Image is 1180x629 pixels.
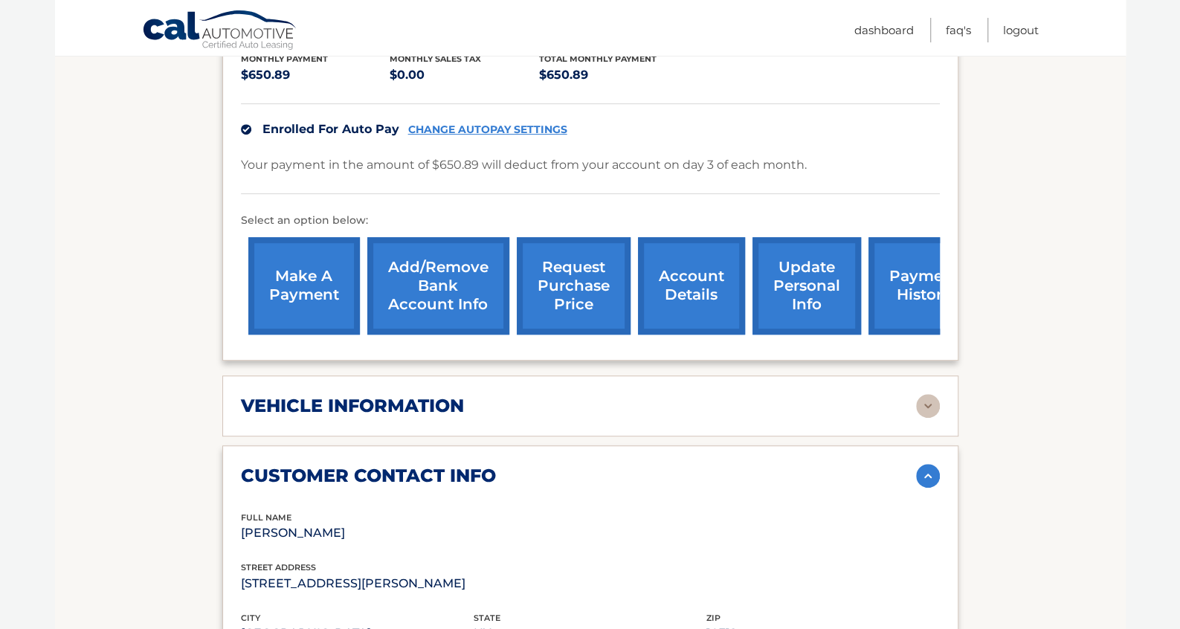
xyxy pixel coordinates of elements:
[241,465,496,487] h2: customer contact info
[1003,18,1039,42] a: Logout
[916,394,940,418] img: accordion-rest.svg
[241,523,474,543] p: [PERSON_NAME]
[241,54,328,64] span: Monthly Payment
[241,155,807,175] p: Your payment in the amount of $650.89 will deduct from your account on day 3 of each month.
[638,237,745,335] a: account details
[752,237,861,335] a: update personal info
[408,123,567,136] a: CHANGE AUTOPAY SETTINGS
[241,512,291,523] span: full name
[517,237,631,335] a: request purchase price
[241,65,390,86] p: $650.89
[262,122,399,136] span: Enrolled For Auto Pay
[241,562,316,572] span: street address
[248,237,360,335] a: make a payment
[367,237,509,335] a: Add/Remove bank account info
[916,464,940,488] img: accordion-active.svg
[854,18,914,42] a: Dashboard
[706,613,720,623] span: zip
[390,65,539,86] p: $0.00
[241,573,474,594] p: [STREET_ADDRESS][PERSON_NAME]
[241,212,940,230] p: Select an option below:
[241,613,260,623] span: city
[539,65,689,86] p: $650.89
[241,124,251,135] img: check.svg
[946,18,971,42] a: FAQ's
[474,613,500,623] span: state
[868,237,980,335] a: payment history
[539,54,657,64] span: Total Monthly Payment
[241,395,464,417] h2: vehicle information
[390,54,481,64] span: Monthly sales Tax
[142,10,298,53] a: Cal Automotive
